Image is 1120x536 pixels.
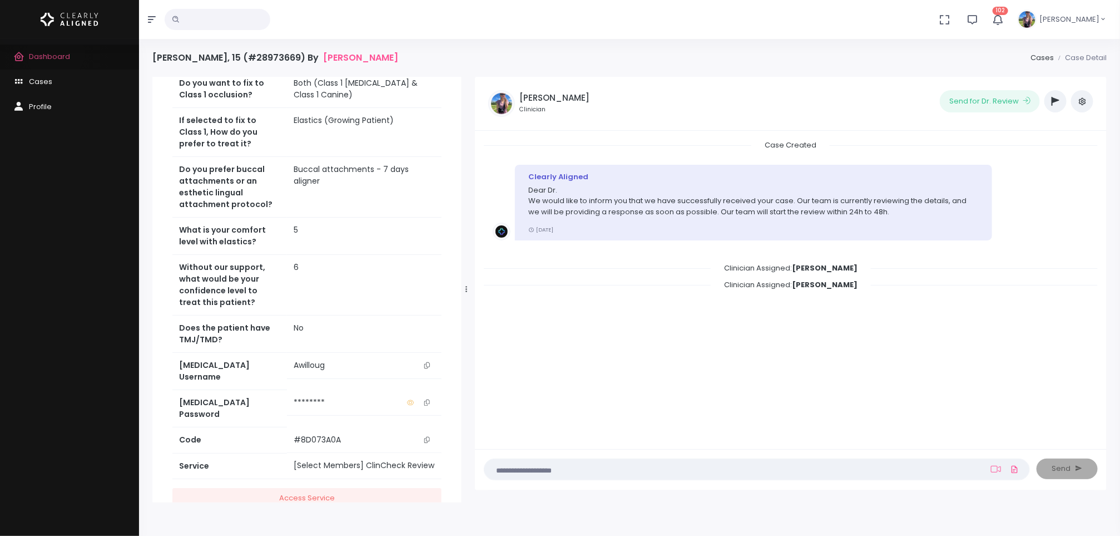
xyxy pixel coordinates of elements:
[287,218,442,255] td: 5
[989,465,1003,474] a: Add Loom Video
[287,427,442,453] td: #8D073A0A
[792,279,858,290] b: [PERSON_NAME]
[528,226,553,233] small: [DATE]
[172,255,287,316] th: Without our support, what would be your confidence level to treat this patient?
[940,90,1040,112] button: Send for Dr. Review
[519,93,589,103] h5: [PERSON_NAME]
[287,157,442,218] td: Buccal attachments - 7 days aligner
[287,353,442,378] td: Awilloug
[528,171,979,183] div: Clearly Aligned
[172,108,287,157] th: If selected to fix to Class 1, How do you prefer to treat it?
[1008,459,1021,479] a: Add Files
[172,218,287,255] th: What is your comfort level with elastics?
[287,255,442,316] td: 6
[172,71,287,108] th: Do you want to fix to Class 1 occlusion?
[172,427,287,453] th: Code
[519,105,589,114] small: Clinician
[711,259,871,277] span: Clinician Assigned:
[287,316,442,353] td: No
[172,157,287,218] th: Do you prefer buccal attachments or an esthetic lingual attachment protocol?
[172,390,287,427] th: [MEDICAL_DATA] Password
[287,71,442,108] td: Both (Class 1 [MEDICAL_DATA] & Class 1 Canine)
[323,52,398,63] a: [PERSON_NAME]
[993,7,1008,15] span: 102
[29,51,70,62] span: Dashboard
[1039,14,1099,25] span: [PERSON_NAME]
[484,140,1098,437] div: scrollable content
[1030,52,1054,63] a: Cases
[294,460,435,471] div: [Select Members] ClinCheck Review
[1017,9,1037,29] img: Header Avatar
[711,276,871,293] span: Clinician Assigned:
[172,353,287,390] th: [MEDICAL_DATA] Username
[287,108,442,157] td: Elastics (Growing Patient)
[172,488,442,509] a: Access Service
[29,76,52,87] span: Cases
[792,263,858,273] b: [PERSON_NAME]
[1054,52,1107,63] li: Case Detail
[152,52,398,63] h4: [PERSON_NAME], 15 (#28973669) By
[29,101,52,112] span: Profile
[152,77,462,503] div: scrollable content
[751,136,830,154] span: Case Created
[41,8,98,31] img: Logo Horizontal
[528,185,979,218] p: Dear Dr. We would like to inform you that we have successfully received your case. Our team is cu...
[172,453,287,479] th: Service
[172,316,287,353] th: Does the patient have TMJ/TMD?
